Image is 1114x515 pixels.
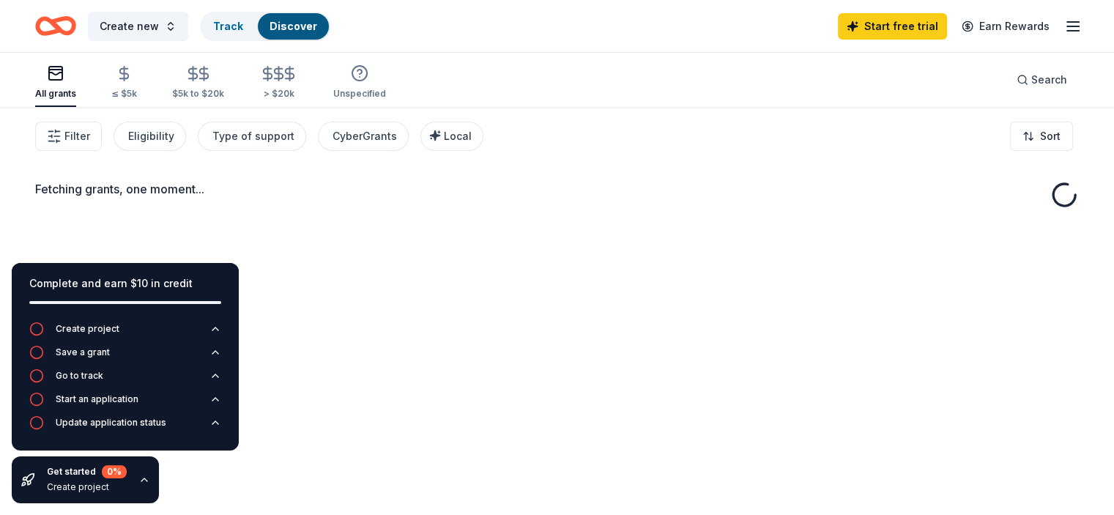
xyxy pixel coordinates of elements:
div: Start an application [56,393,138,405]
button: ≤ $5k [111,59,137,107]
div: CyberGrants [333,127,397,145]
div: Go to track [56,370,103,382]
button: Save a grant [29,345,221,368]
span: Filter [64,127,90,145]
button: Search [1005,65,1079,95]
button: All grants [35,59,76,107]
div: All grants [35,88,76,100]
div: Create project [47,481,127,493]
div: 0 % [102,465,127,478]
button: Unspecified [333,59,386,107]
div: Type of support [212,127,294,145]
div: $5k to $20k [172,88,224,100]
button: Type of support [198,122,306,151]
div: Get started [47,465,127,478]
a: Home [35,9,76,43]
button: Filter [35,122,102,151]
button: CyberGrants [318,122,409,151]
div: Create project [56,323,119,335]
button: Create new [88,12,188,41]
button: Create project [29,322,221,345]
span: Local [444,130,472,142]
div: > $20k [259,88,298,100]
button: Eligibility [114,122,186,151]
a: Earn Rewards [953,13,1058,40]
div: Complete and earn $10 in credit [29,275,221,292]
div: Fetching grants, one moment... [35,180,1079,198]
button: Update application status [29,415,221,439]
button: Start an application [29,392,221,415]
div: Update application status [56,417,166,429]
button: TrackDiscover [200,12,330,41]
span: Search [1031,71,1067,89]
div: Save a grant [56,347,110,358]
div: Eligibility [128,127,174,145]
button: > $20k [259,59,298,107]
div: Unspecified [333,88,386,100]
button: $5k to $20k [172,59,224,107]
a: Discover [270,20,317,32]
button: Local [420,122,483,151]
span: Sort [1040,127,1061,145]
a: Start free trial [838,13,947,40]
button: Sort [1010,122,1073,151]
button: Go to track [29,368,221,392]
div: ≤ $5k [111,88,137,100]
span: Create new [100,18,159,35]
a: Track [213,20,243,32]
